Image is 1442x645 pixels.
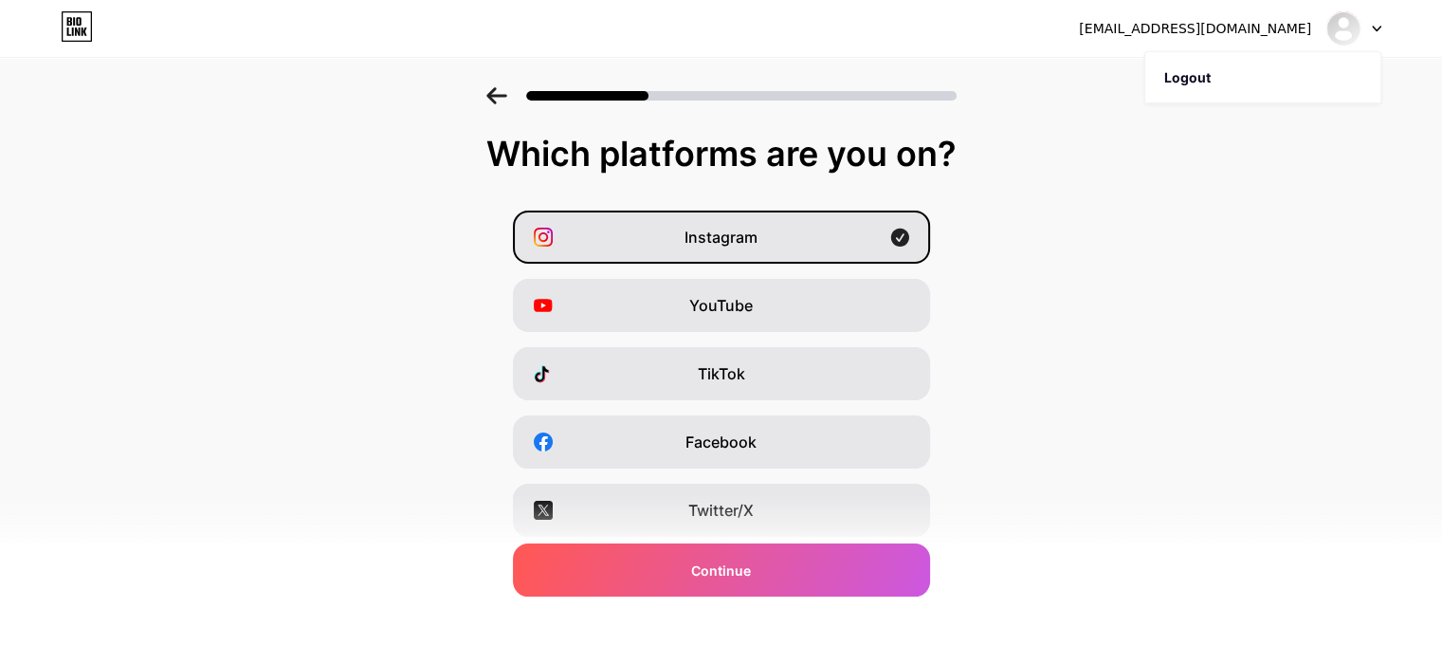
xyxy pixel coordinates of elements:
[19,135,1423,173] div: Which platforms are you on?
[691,561,751,580] span: Continue
[1325,10,1361,46] img: MF CAST
[688,499,754,522] span: Twitter/X
[1145,52,1380,103] li: Logout
[1079,19,1311,39] div: [EMAIL_ADDRESS][DOMAIN_NAME]
[684,226,758,249] span: Instagram
[685,431,757,453] span: Facebook
[698,362,745,385] span: TikTok
[689,294,753,317] span: YouTube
